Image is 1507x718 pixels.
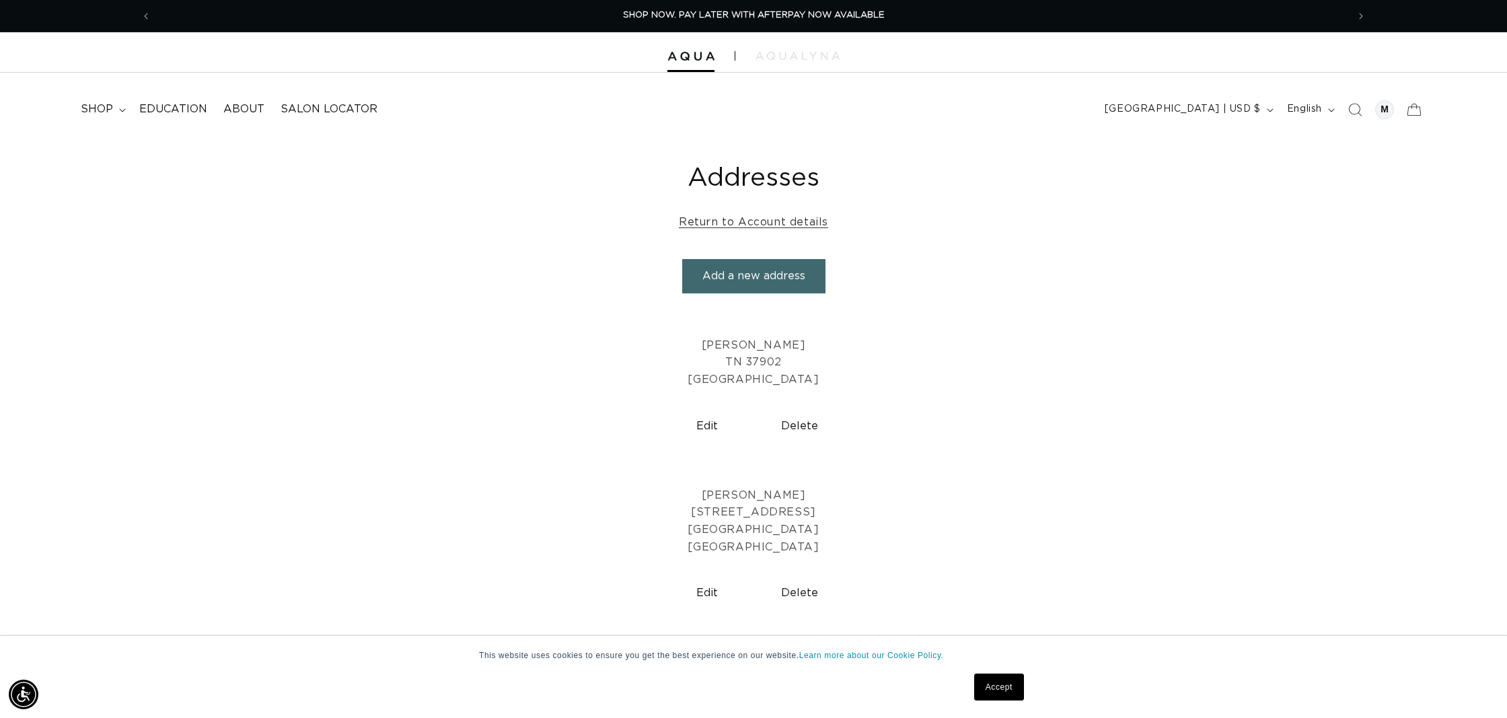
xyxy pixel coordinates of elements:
[679,213,828,232] a: Return to Account details
[682,259,825,293] button: Add a new address
[131,3,161,29] button: Previous announcement
[759,409,841,443] button: Delete 1
[1105,102,1261,116] span: [GEOGRAPHIC_DATA] | USD $
[666,409,748,443] button: Edit address 1
[281,102,377,116] span: Salon Locator
[10,162,1497,195] h1: Addresses
[666,576,748,610] button: Edit address 2
[759,576,841,610] button: Delete 2
[799,651,944,660] a: Learn more about our Cookie Policy.
[756,52,840,60] img: aqualyna.com
[223,102,264,116] span: About
[1346,3,1376,29] button: Next announcement
[131,94,215,124] a: Education
[667,52,714,61] img: Aqua Hair Extensions
[9,680,38,709] div: Accessibility Menu
[1279,97,1340,122] button: English
[623,11,885,20] span: SHOP NOW. PAY LATER WITH AFTERPAY NOW AVAILABLE
[215,94,272,124] a: About
[1287,102,1322,116] span: English
[1097,97,1279,122] button: [GEOGRAPHIC_DATA] | USD $
[1340,95,1370,124] summary: Search
[10,487,1497,556] p: [PERSON_NAME] [STREET_ADDRESS] [GEOGRAPHIC_DATA] [GEOGRAPHIC_DATA]
[139,102,207,116] span: Education
[272,94,385,124] a: Salon Locator
[10,337,1497,389] p: [PERSON_NAME] TN 37902 [GEOGRAPHIC_DATA]
[73,94,131,124] summary: shop
[974,674,1024,701] a: Accept
[81,102,113,116] span: shop
[479,649,1028,661] p: This website uses cookies to ensure you get the best experience on our website.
